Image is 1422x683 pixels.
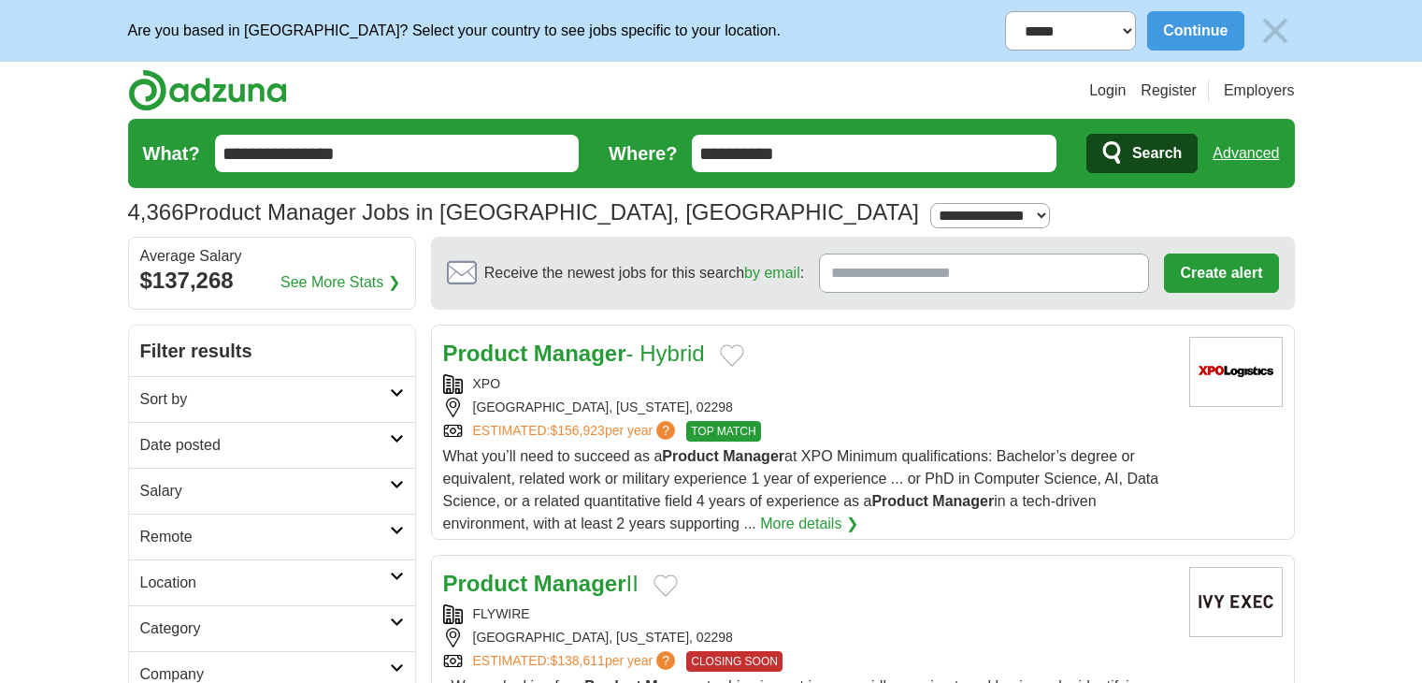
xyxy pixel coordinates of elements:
a: Employers [1224,80,1295,102]
a: Category [129,605,415,651]
div: [GEOGRAPHIC_DATA], [US_STATE], 02298 [443,628,1174,647]
a: Product Manager- Hybrid [443,341,705,366]
h2: Salary [140,480,390,502]
h2: Category [140,618,390,640]
img: icon_close_no_bg.svg [1256,11,1295,51]
button: Search [1086,134,1198,173]
strong: Manager [723,448,784,464]
p: Are you based in [GEOGRAPHIC_DATA]? Select your country to see jobs specific to your location. [128,20,781,42]
a: ESTIMATED:$138,611per year? [473,651,680,672]
a: More details ❯ [760,513,858,535]
span: TOP MATCH [686,421,760,442]
img: Company logo [1189,567,1283,637]
strong: Manager [534,571,626,596]
a: Advanced [1213,135,1279,172]
button: Add to favorite jobs [720,344,744,367]
strong: Product [662,448,718,464]
div: [GEOGRAPHIC_DATA], [US_STATE], 02298 [443,398,1174,417]
strong: Manager [534,341,626,366]
label: Where? [609,139,677,167]
a: Sort by [129,376,415,422]
a: by email [744,265,800,281]
strong: Product [443,571,528,596]
a: XPO [473,376,501,391]
a: Register [1141,80,1197,102]
button: Create alert [1164,254,1278,293]
img: Adzuna logo [128,69,287,111]
a: Product ManagerII [443,571,639,596]
label: What? [143,139,200,167]
h2: Location [140,572,390,594]
h2: Date posted [140,434,390,457]
a: See More Stats ❯ [280,271,400,294]
a: Salary [129,468,415,514]
div: FLYWIRE [443,604,1174,624]
span: $138,611 [550,653,604,668]
span: What you’ll need to succeed as a at XPO Minimum qualifications: Bachelor’s degree or equivalent, ... [443,448,1159,531]
div: Average Salary [140,249,404,264]
strong: Product [443,341,528,366]
span: $156,923 [550,423,604,438]
strong: Product [871,493,927,509]
span: ? [656,651,675,670]
div: $137,268 [140,264,404,298]
button: Add to favorite jobs [654,574,678,597]
button: Continue [1147,11,1243,51]
span: Search [1132,135,1182,172]
h1: Product Manager Jobs in [GEOGRAPHIC_DATA], [GEOGRAPHIC_DATA] [128,199,920,225]
h2: Sort by [140,388,390,411]
img: XPO Logistics logo [1189,337,1283,407]
a: ESTIMATED:$156,923per year? [473,421,680,442]
strong: Manager [932,493,994,509]
a: Remote [129,514,415,559]
a: Login [1089,80,1126,102]
h2: Filter results [129,326,415,376]
span: CLOSING SOON [686,651,783,672]
span: ? [656,421,675,440]
a: Date posted [129,422,415,468]
h2: Remote [140,526,390,548]
span: 4,366 [128,196,184,229]
span: Receive the newest jobs for this search : [484,262,804,284]
a: Location [129,559,415,605]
